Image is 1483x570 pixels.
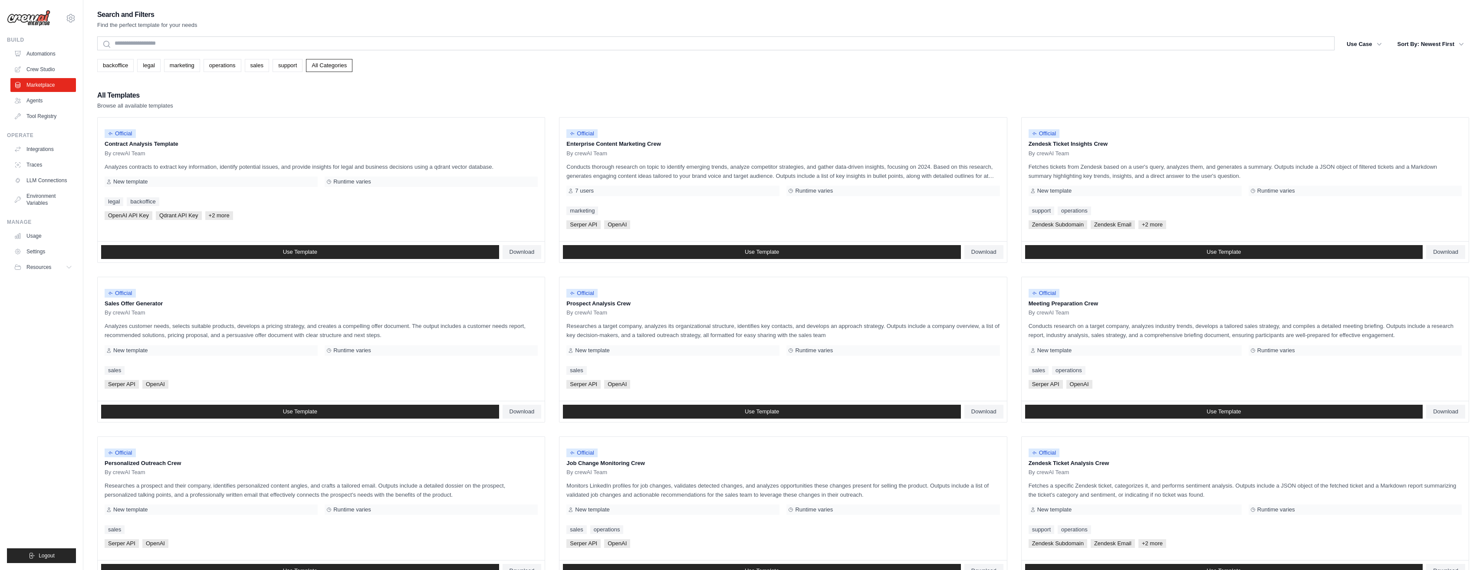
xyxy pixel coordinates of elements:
[10,158,76,172] a: Traces
[566,309,607,316] span: By crewAI Team
[964,245,1003,259] a: Download
[97,59,134,72] a: backoffice
[97,102,173,110] p: Browse all available templates
[1025,405,1423,419] a: Use Template
[1207,249,1241,256] span: Use Template
[566,380,601,389] span: Serper API
[1392,36,1469,52] button: Sort By: Newest First
[105,211,152,220] span: OpenAI API Key
[10,174,76,187] a: LLM Connections
[575,347,609,354] span: New template
[566,129,598,138] span: Official
[273,59,303,72] a: support
[283,408,317,415] span: Use Template
[604,380,630,389] span: OpenAI
[1426,405,1465,419] a: Download
[1029,380,1063,389] span: Serper API
[10,189,76,210] a: Environment Variables
[101,405,499,419] a: Use Template
[1029,299,1462,308] p: Meeting Preparation Crew
[113,178,148,185] span: New template
[566,539,601,548] span: Serper API
[1029,289,1060,298] span: Official
[105,366,125,375] a: sales
[575,187,594,194] span: 7 users
[7,548,76,563] button: Logout
[7,10,50,26] img: Logo
[105,539,139,548] span: Serper API
[7,36,76,43] div: Build
[10,78,76,92] a: Marketplace
[204,59,241,72] a: operations
[566,150,607,157] span: By crewAI Team
[1052,366,1085,375] a: operations
[566,206,598,215] a: marketing
[566,481,1000,499] p: Monitors LinkedIn profiles for job changes, validates detected changes, and analyzes opportunitie...
[105,129,136,138] span: Official
[97,21,197,29] p: Find the perfect template for your needs
[566,469,607,476] span: By crewAI Team
[510,249,535,256] span: Download
[101,245,499,259] a: Use Template
[142,380,168,389] span: OpenAI
[1091,220,1135,229] span: Zendesk Email
[105,321,538,340] p: Analyzes customer needs, selects suitable products, develops a pricing strategy, and creates a co...
[1029,129,1060,138] span: Official
[333,506,371,513] span: Runtime varies
[1091,539,1135,548] span: Zendesk Email
[590,525,624,534] a: operations
[10,47,76,61] a: Automations
[1025,245,1423,259] a: Use Template
[1029,162,1462,180] p: Fetches tickets from Zendesk based on a user's query, analyzes them, and generates a summary. Out...
[1257,506,1295,513] span: Runtime varies
[566,321,1000,340] p: Researches a target company, analyzes its organizational structure, identifies key contacts, and ...
[105,289,136,298] span: Official
[245,59,269,72] a: sales
[510,408,535,415] span: Download
[97,9,197,21] h2: Search and Filters
[1029,140,1462,148] p: Zendesk Ticket Insights Crew
[105,481,538,499] p: Researches a prospect and their company, identifies personalized content angles, and crafts a tai...
[795,347,833,354] span: Runtime varies
[105,299,538,308] p: Sales Offer Generator
[39,552,55,559] span: Logout
[142,539,168,548] span: OpenAI
[113,506,148,513] span: New template
[1207,408,1241,415] span: Use Template
[105,459,538,468] p: Personalized Outreach Crew
[10,260,76,274] button: Resources
[1029,469,1069,476] span: By crewAI Team
[566,220,601,229] span: Serper API
[1029,449,1060,457] span: Official
[1029,525,1054,534] a: support
[795,187,833,194] span: Runtime varies
[156,211,202,220] span: Qdrant API Key
[971,408,996,415] span: Download
[1029,481,1462,499] p: Fetches a specific Zendesk ticket, categorizes it, and performs sentiment analysis. Outputs inclu...
[10,142,76,156] a: Integrations
[566,140,1000,148] p: Enterprise Content Marketing Crew
[164,59,200,72] a: marketing
[105,150,145,157] span: By crewAI Team
[971,249,996,256] span: Download
[566,459,1000,468] p: Job Change Monitoring Crew
[105,449,136,457] span: Official
[566,289,598,298] span: Official
[113,347,148,354] span: New template
[566,525,586,534] a: sales
[745,249,779,256] span: Use Template
[127,197,159,206] a: backoffice
[1029,539,1087,548] span: Zendesk Subdomain
[283,249,317,256] span: Use Template
[575,506,609,513] span: New template
[7,219,76,226] div: Manage
[10,62,76,76] a: Crew Studio
[604,539,630,548] span: OpenAI
[566,162,1000,180] p: Conducts thorough research on topic to identify emerging trends, analyze competitor strategies, a...
[795,506,833,513] span: Runtime varies
[1037,506,1072,513] span: New template
[105,525,125,534] a: sales
[105,140,538,148] p: Contract Analysis Template
[503,405,542,419] a: Download
[566,299,1000,308] p: Prospect Analysis Crew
